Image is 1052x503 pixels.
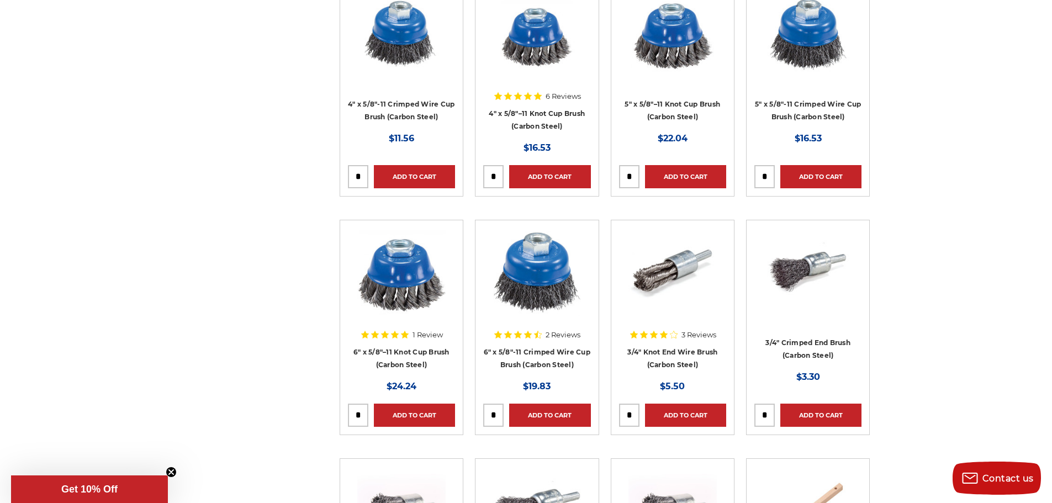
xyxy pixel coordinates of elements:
span: $24.24 [387,381,416,391]
button: Close teaser [166,467,177,478]
a: Twist Knot End Brush [619,228,726,335]
a: 4" x 5/8"-11 Crimped Wire Cup Brush (Carbon Steel) [348,100,454,121]
img: 3/4" Crimped End Brush (Carbon Steel) [764,228,852,316]
span: Get 10% Off [61,484,118,495]
span: $16.53 [524,142,551,153]
span: $22.04 [658,133,688,144]
a: Add to Cart [780,404,861,427]
span: 1 Review [413,331,443,338]
span: $19.83 [523,381,551,391]
a: 5″ x 5/8″–11 Knot Cup Brush (Carbon Steel) [625,100,720,121]
a: Add to Cart [509,404,590,427]
a: 6″ x 5/8″–11 Knot Cup Brush (Carbon Steel) [353,348,450,369]
a: 5" x 5/8"-11 Crimped Wire Cup Brush (Carbon Steel) [755,100,861,121]
button: Contact us [953,462,1041,495]
a: Add to Cart [645,404,726,427]
a: 3/4" Knot End Wire Brush (Carbon Steel) [627,348,717,369]
span: 2 Reviews [546,331,580,338]
a: 6" x 5/8"-11 Crimped Wire Cup Brush (Carbon Steel) [484,348,590,369]
a: Add to Cart [509,165,590,188]
span: $3.30 [796,372,820,382]
a: 4″ x 5/8″–11 Knot Cup Brush (Carbon Steel) [489,109,585,130]
span: $16.53 [795,133,822,144]
a: Add to Cart [645,165,726,188]
a: 6" x 5/8"-11 Crimped Wire Cup Brush (Carbon Steel) [483,228,590,335]
img: 6″ x 5/8″–11 Knot Cup Brush (Carbon Steel) [357,228,446,316]
a: Add to Cart [374,404,455,427]
span: 3 Reviews [681,331,716,338]
span: $11.56 [389,133,414,144]
a: 3/4" Crimped End Brush (Carbon Steel) [754,228,861,335]
span: Contact us [982,473,1034,484]
a: Add to Cart [374,165,455,188]
a: 3/4" Crimped End Brush (Carbon Steel) [765,338,850,359]
a: 6″ x 5/8″–11 Knot Cup Brush (Carbon Steel) [348,228,455,335]
img: 6" x 5/8"-11 Crimped Wire Cup Brush (Carbon Steel) [493,228,581,316]
span: $5.50 [660,381,685,391]
a: Add to Cart [780,165,861,188]
span: 6 Reviews [546,93,581,100]
div: Get 10% OffClose teaser [11,475,168,503]
img: Twist Knot End Brush [628,228,717,316]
